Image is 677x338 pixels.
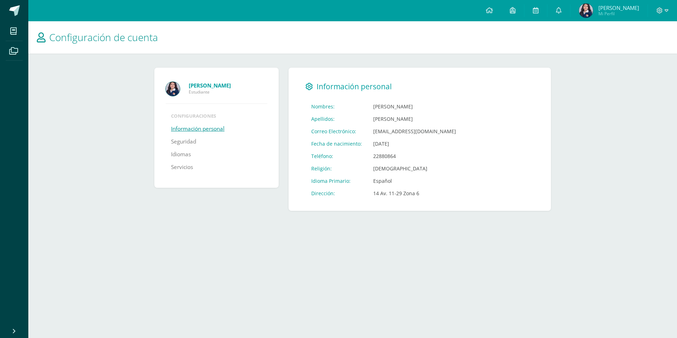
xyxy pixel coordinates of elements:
td: [PERSON_NAME] [368,113,462,125]
td: Dirección: [306,187,368,199]
span: [PERSON_NAME] [598,4,639,11]
strong: [PERSON_NAME] [189,82,231,89]
span: Configuración de cuenta [49,30,158,44]
img: f73f293e994302f9016ea2d7664fea16.png [579,4,593,18]
a: Servicios [171,161,193,174]
td: Español [368,175,462,187]
td: Fecha de nacimiento: [306,137,368,150]
td: Nombres: [306,100,368,113]
td: Apellidos: [306,113,368,125]
a: Información personal [171,123,224,135]
td: [DEMOGRAPHIC_DATA] [368,162,462,175]
td: 14 Av. 11-29 Zona 6 [368,187,462,199]
span: Mi Perfil [598,11,639,17]
li: Configuraciones [171,113,262,119]
a: [PERSON_NAME] [189,82,267,89]
span: Estudiante [189,89,267,95]
td: [EMAIL_ADDRESS][DOMAIN_NAME] [368,125,462,137]
td: [PERSON_NAME] [368,100,462,113]
a: Idiomas [171,148,191,161]
td: Idioma Primario: [306,175,368,187]
td: [DATE] [368,137,462,150]
a: Seguridad [171,135,196,148]
img: Profile picture of Andrea Lourdes Gatica García [166,82,180,96]
span: Información personal [317,81,392,91]
td: 22880864 [368,150,462,162]
td: Teléfono: [306,150,368,162]
td: Religión: [306,162,368,175]
td: Correo Electrónico: [306,125,368,137]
